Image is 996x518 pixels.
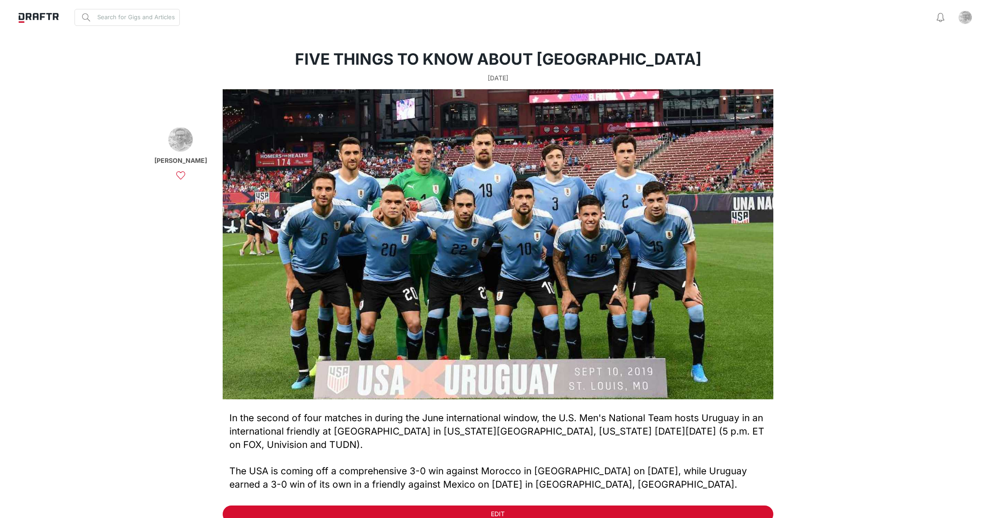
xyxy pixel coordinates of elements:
img: logo-white.svg [13,5,64,29]
div: The USA is coming off a comprehensive 3-0 win against Morocco in [GEOGRAPHIC_DATA] on [DATE], whi... [229,464,767,491]
img: small_7b2165fa32.png [959,11,972,24]
h6: [PERSON_NAME] [150,156,212,165]
p: [DATE] [223,73,774,83]
span: Search for Gigs and Articles [97,12,175,22]
img: small_7b2165fa32.png [168,127,193,152]
h2: FIVE THINGS TO KNOW ABOUT [GEOGRAPHIC_DATA] [223,48,774,70]
div: In the second of four matches in during the June international window, the U.S. Men's National Te... [229,411,767,451]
